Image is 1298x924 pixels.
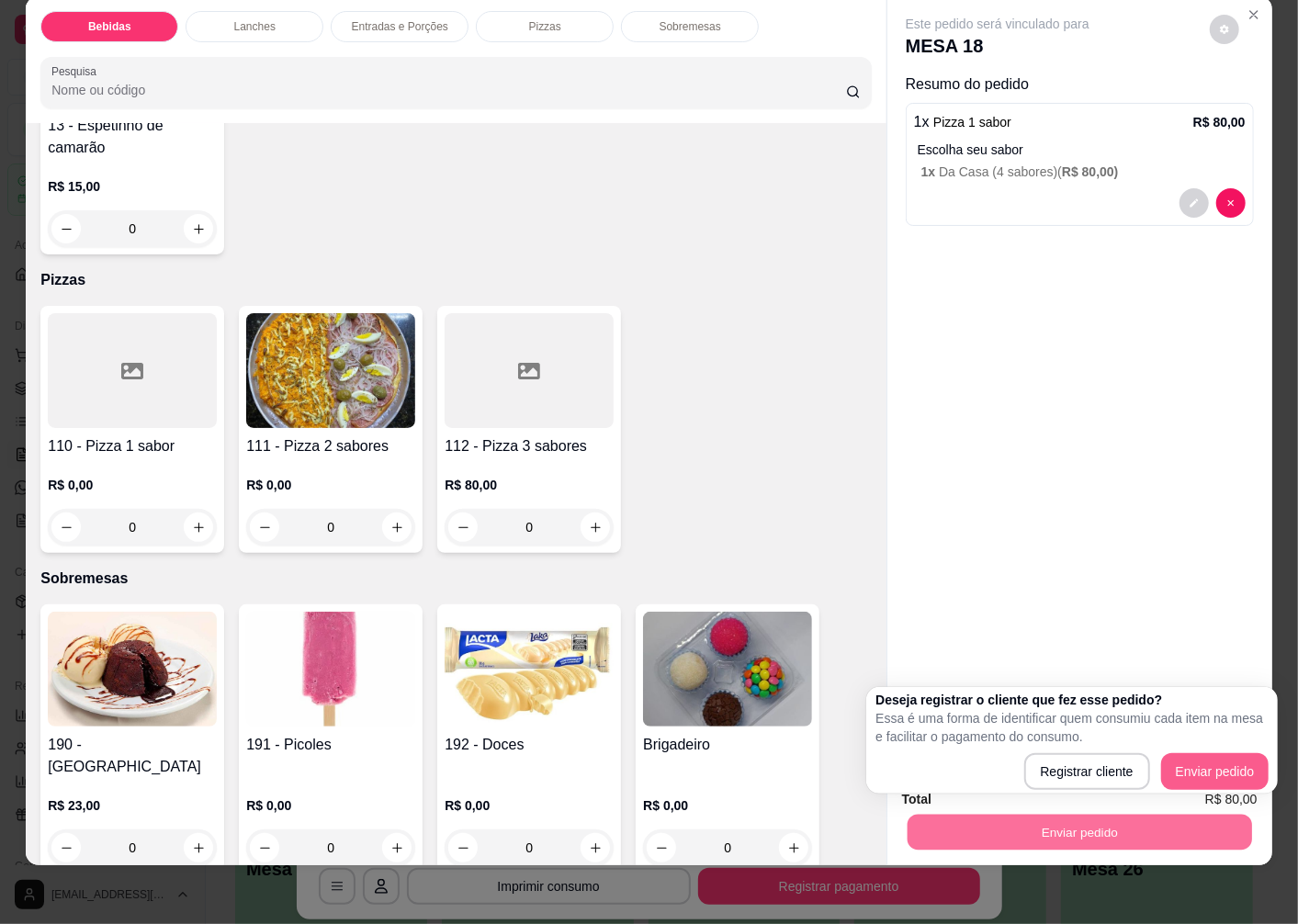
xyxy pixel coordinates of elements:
[88,19,131,34] p: Bebidas
[246,734,415,756] h4: 191 - Picoles
[1161,753,1270,790] button: Enviar pedido
[914,111,1011,133] p: 1 x
[48,435,217,457] h4: 110 - Pizza 1 sabor
[246,612,415,727] img: product-image
[246,435,415,457] h4: 111 - Pizza 2 sabores
[445,796,614,815] p: R$ 0,00
[921,163,1246,181] p: Da Casa (4 sabores) (
[445,612,614,727] img: product-image
[234,19,276,34] p: Lanches
[875,709,1269,746] p: Essa é uma forma de identificar quem consumiu cada item na mesa e facilitar o pagamento do consumo.
[51,214,81,243] button: decrease-product-quantity
[445,435,614,457] h4: 112 - Pizza 3 sabores
[906,15,1089,33] p: Este pedido será vinculado para
[246,476,415,494] p: R$ 0,00
[40,269,871,291] p: Pizzas
[184,214,213,243] button: increase-product-quantity
[1216,188,1246,218] button: decrease-product-quantity
[48,115,217,159] h4: 13 - Espetinho de camarão
[48,177,217,196] p: R$ 15,00
[1205,789,1258,809] span: R$ 80,00
[933,115,1011,130] span: Pizza 1 sabor
[643,796,812,815] p: R$ 0,00
[51,63,103,79] label: Pesquisa
[918,141,1246,159] p: Escolha seu sabor
[1193,113,1246,131] p: R$ 80,00
[48,476,217,494] p: R$ 0,00
[48,796,217,815] p: R$ 23,00
[660,19,721,34] p: Sobremesas
[643,734,812,756] h4: Brigadeiro
[246,313,415,428] img: product-image
[908,814,1252,850] button: Enviar pedido
[445,734,614,756] h4: 192 - Doces
[246,796,415,815] p: R$ 0,00
[1210,15,1239,44] button: decrease-product-quantity
[40,568,871,590] p: Sobremesas
[902,792,931,806] strong: Total
[906,73,1254,96] p: Resumo do pedido
[1024,753,1150,790] button: Registrar cliente
[1062,164,1119,179] span: R$ 80,00 )
[445,476,614,494] p: R$ 80,00
[906,33,1089,59] p: MESA 18
[184,833,213,862] button: increase-product-quantity
[48,734,217,778] h4: 190 - [GEOGRAPHIC_DATA]
[921,164,939,179] span: 1 x
[1179,188,1209,218] button: decrease-product-quantity
[51,833,81,862] button: decrease-product-quantity
[875,691,1269,709] h2: Deseja registrar o cliente que fez esse pedido?
[352,19,448,34] p: Entradas e Porções
[48,612,217,727] img: product-image
[529,19,561,34] p: Pizzas
[51,81,846,99] input: Pesquisa
[643,612,812,727] img: product-image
